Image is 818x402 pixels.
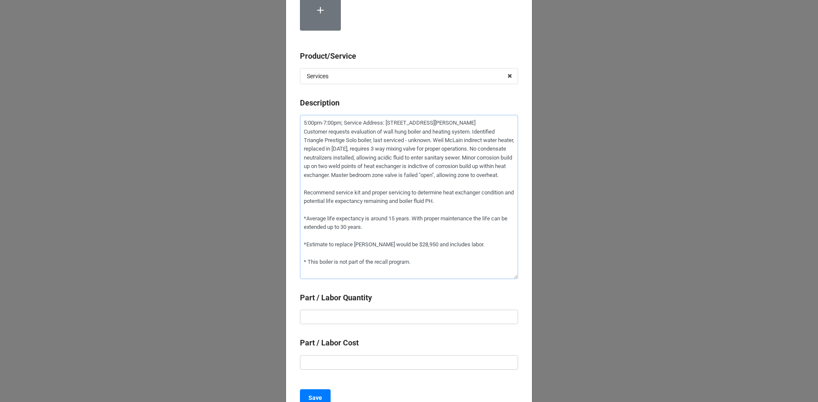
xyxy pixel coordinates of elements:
textarea: 5:00pm-7:00pm; Service Address: [STREET_ADDRESS][PERSON_NAME] Customer requests evaluation of wal... [300,115,518,279]
label: Part / Labor Cost [300,337,359,349]
div: Services [307,73,328,79]
label: Product/Service [300,50,356,62]
label: Description [300,97,340,109]
label: Part / Labor Quantity [300,292,372,304]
